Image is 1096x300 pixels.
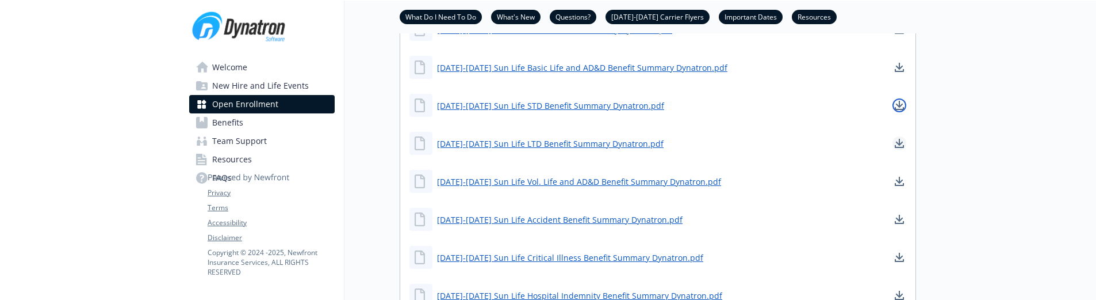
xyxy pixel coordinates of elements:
a: Terms [208,203,334,213]
a: Team Support [189,132,335,150]
p: Copyright © 2024 - 2025 , Newfront Insurance Services, ALL RIGHTS RESERVED [208,248,334,277]
a: Important Dates [719,11,783,22]
a: Welcome [189,58,335,77]
span: Team Support [212,132,267,150]
a: Privacy [208,188,334,198]
a: download document [892,212,906,226]
a: Open Enrollment [189,95,335,113]
a: New Hire and Life Events [189,77,335,95]
a: download document [892,136,906,150]
a: [DATE]-[DATE] Sun Life LTD Benefit Summary Dynatron.pdf [437,138,664,150]
a: What Do I Need To Do [400,11,482,22]
a: download document [892,250,906,264]
a: Questions? [550,11,596,22]
a: [DATE]-[DATE] Sun Life Basic Life and AD&D Benefit Summary Dynatron.pdf [437,62,727,74]
a: FAQs [189,169,335,187]
a: Resources [189,150,335,169]
a: download document [892,60,906,74]
a: Disclaimer [208,233,334,243]
a: [DATE]-[DATE] Sun Life Vol. Life and AD&D Benefit Summary Dynatron.pdf [437,176,721,188]
a: [DATE]-[DATE] Sun Life STD Benefit Summary Dynatron.pdf [437,100,664,112]
span: Resources [212,150,252,169]
span: New Hire and Life Events [212,77,309,95]
a: Benefits [189,113,335,132]
a: download document [892,174,906,188]
a: What's New [491,11,541,22]
a: [DATE]-[DATE] Carrier Flyers [606,11,710,22]
a: Resources [792,11,837,22]
a: Accessibility [208,218,334,228]
span: Benefits [212,113,243,132]
span: Open Enrollment [212,95,278,113]
span: Welcome [212,58,247,77]
a: download document [892,98,906,112]
a: [DATE]-[DATE] Sun Life Critical Illness Benefit Summary Dynatron.pdf [437,252,703,264]
a: [DATE]-[DATE] Sun Life Accident Benefit Summary Dynatron.pdf [437,214,683,226]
